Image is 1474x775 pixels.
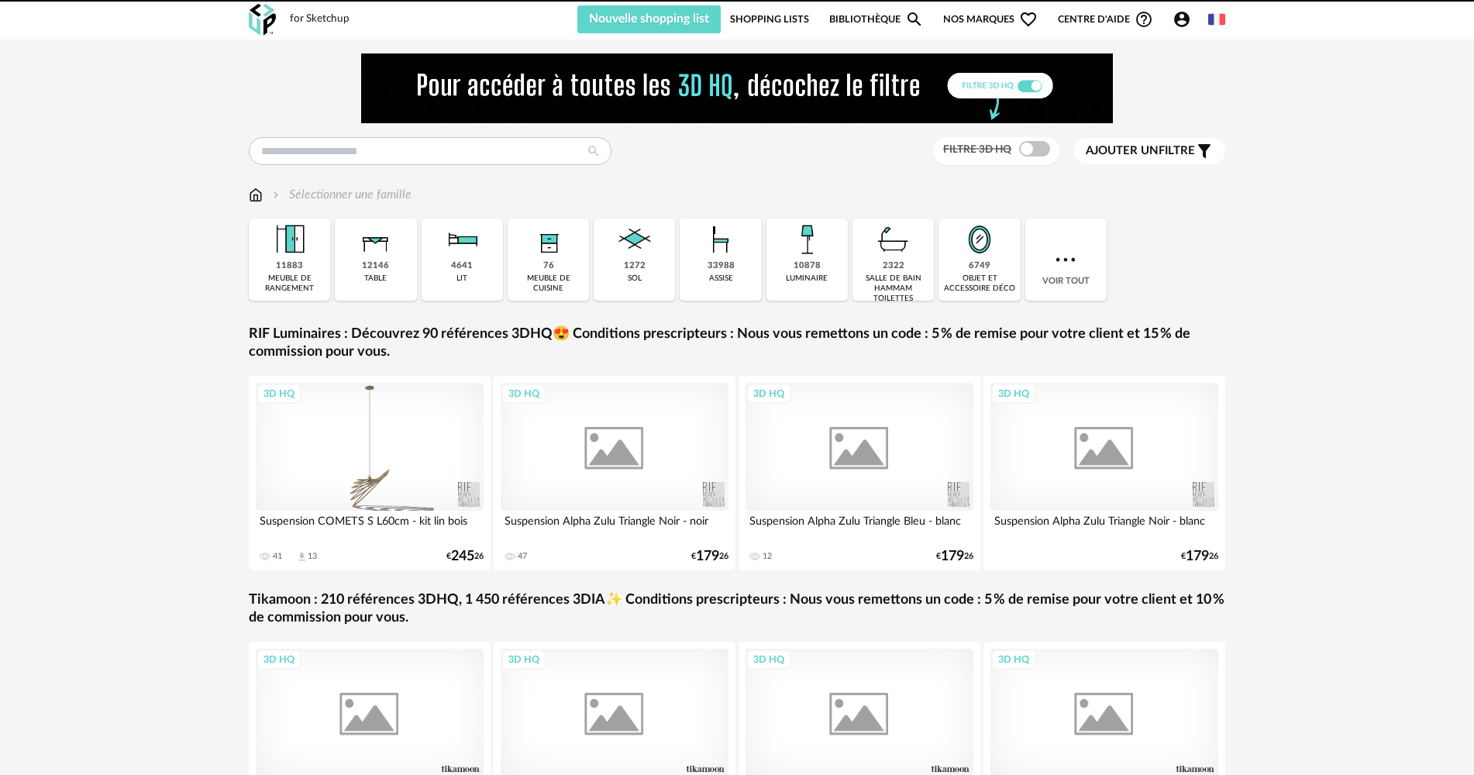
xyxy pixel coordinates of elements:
div: 3D HQ [991,384,1036,404]
div: € 26 [691,551,728,562]
span: 179 [696,551,719,562]
div: lit [456,274,467,284]
span: Filter icon [1195,142,1214,160]
div: 3D HQ [501,649,546,670]
img: more.7b13dc1.svg [1052,246,1080,274]
div: € 26 [936,551,973,562]
div: 4641 [451,260,473,272]
img: Miroir.png [959,219,1000,260]
span: Centre d'aideHelp Circle Outline icon [1058,10,1153,29]
img: Salle%20de%20bain.png [873,219,914,260]
a: Shopping Lists [730,5,809,33]
div: 1272 [624,260,646,272]
a: BibliothèqueMagnify icon [829,5,924,33]
img: Table.png [355,219,397,260]
span: 179 [1186,551,1209,562]
img: Luminaire.png [786,219,828,260]
div: 3D HQ [257,384,301,404]
div: objet et accessoire déco [943,274,1015,294]
img: OXP [249,4,276,36]
div: 12146 [362,260,389,272]
div: 76 [543,260,554,272]
div: 41 [273,551,282,562]
div: 3D HQ [257,649,301,670]
div: salle de bain hammam toilettes [857,274,929,304]
a: RIF Luminaires : Découvrez 90 références 3DHQ😍 Conditions prescripteurs : Nous vous remettons un ... [249,325,1225,362]
a: 3D HQ Suspension Alpha Zulu Triangle Noir - noir 47 €17926 [494,376,735,570]
div: 3D HQ [991,649,1036,670]
img: Assise.png [700,219,742,260]
div: sol [628,274,642,284]
div: 2322 [883,260,904,272]
button: Nouvelle shopping list [577,5,721,33]
img: fr [1208,11,1225,28]
div: Sélectionner une famille [270,186,412,204]
img: Rangement.png [528,219,570,260]
a: Tikamoon : 210 références 3DHQ, 1 450 références 3DIA✨ Conditions prescripteurs : Nous vous remet... [249,591,1225,628]
img: Literie.png [441,219,483,260]
div: Voir tout [1025,219,1107,301]
div: 12 [763,551,772,562]
img: FILTRE%20HQ%20NEW_V1%20(4).gif [361,53,1113,123]
img: svg+xml;base64,PHN2ZyB3aWR0aD0iMTYiIGhlaWdodD0iMTYiIHZpZXdCb3g9IjAgMCAxNiAxNiIgZmlsbD0ibm9uZSIgeG... [270,186,282,204]
div: assise [709,274,733,284]
div: meuble de rangement [253,274,325,294]
span: Nouvelle shopping list [589,12,709,25]
div: € 26 [446,551,484,562]
div: 3D HQ [746,384,791,404]
div: Suspension Alpha Zulu Triangle Noir - blanc [990,511,1218,542]
img: svg+xml;base64,PHN2ZyB3aWR0aD0iMTYiIGhlaWdodD0iMTciIHZpZXdCb3g9IjAgMCAxNiAxNyIgZmlsbD0ibm9uZSIgeG... [249,186,263,204]
div: 3D HQ [501,384,546,404]
span: Account Circle icon [1173,10,1191,29]
div: € 26 [1181,551,1218,562]
span: Nos marques [943,5,1038,33]
span: Ajouter un [1086,145,1159,157]
div: luminaire [786,274,828,284]
div: table [364,274,387,284]
div: 3D HQ [746,649,791,670]
span: Download icon [296,551,308,563]
div: 47 [518,551,527,562]
span: 245 [451,551,474,562]
a: 3D HQ Suspension COMETS S L60cm - kit lin bois 41 Download icon 13 €24526 [249,376,491,570]
div: Suspension Alpha Zulu Triangle Bleu - blanc [746,511,973,542]
a: 3D HQ Suspension Alpha Zulu Triangle Noir - blanc €17926 [983,376,1225,570]
div: 10878 [794,260,821,272]
div: Suspension Alpha Zulu Triangle Noir - noir [501,511,728,542]
div: 13 [308,551,317,562]
div: 11883 [276,260,303,272]
img: Meuble%20de%20rangement.png [269,219,311,260]
div: Suspension COMETS S L60cm - kit lin bois [256,511,484,542]
div: 33988 [708,260,735,272]
img: Sol.png [614,219,656,260]
div: 6749 [969,260,990,272]
span: Help Circle Outline icon [1135,10,1153,29]
span: Magnify icon [905,10,924,29]
div: meuble de cuisine [512,274,584,294]
span: 179 [941,551,964,562]
span: Filtre 3D HQ [943,144,1011,155]
div: for Sketchup [290,12,350,26]
span: filtre [1086,143,1195,159]
a: 3D HQ Suspension Alpha Zulu Triangle Bleu - blanc 12 €17926 [739,376,980,570]
span: Heart Outline icon [1019,10,1038,29]
button: Ajouter unfiltre Filter icon [1074,138,1225,164]
span: Account Circle icon [1173,10,1198,29]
